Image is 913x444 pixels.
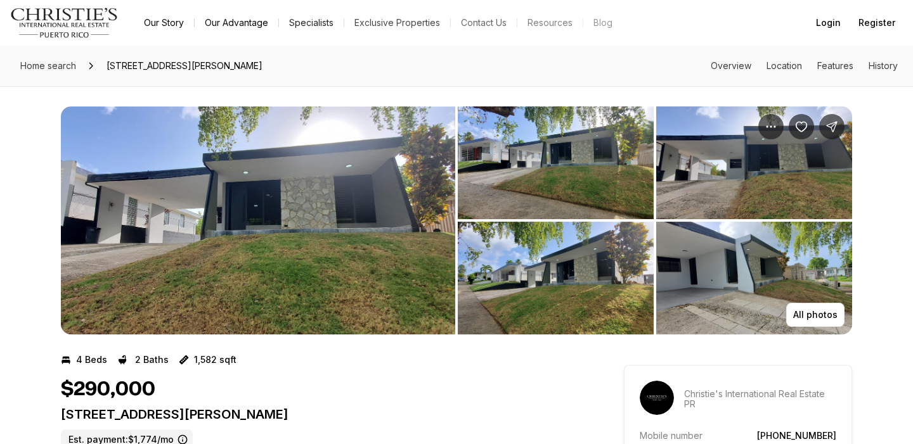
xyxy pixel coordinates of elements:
[656,222,852,334] button: View image gallery
[819,114,845,139] button: Share Property: ST. 25 MONTE CARLO 1306
[279,14,344,32] a: Specialists
[858,18,895,28] span: Register
[816,18,841,28] span: Login
[758,114,784,139] button: Property options
[767,60,802,71] a: Skip to: Location
[517,14,583,32] a: Resources
[61,407,578,422] p: [STREET_ADDRESS][PERSON_NAME]
[61,106,455,334] li: 1 of 20
[61,377,155,402] h1: $290,000
[656,106,852,219] button: View image gallery
[61,106,852,334] div: Listing Photos
[817,60,853,71] a: Skip to: Features
[789,114,814,139] button: Save Property: ST. 25 MONTE CARLO 1306
[20,60,76,71] span: Home search
[808,10,848,35] button: Login
[851,10,903,35] button: Register
[101,56,268,76] span: [STREET_ADDRESS][PERSON_NAME]
[194,355,236,365] p: 1,582 sqft
[684,389,836,409] p: Christie's International Real Estate PR
[711,60,751,71] a: Skip to: Overview
[869,60,898,71] a: Skip to: History
[458,106,852,334] li: 2 of 20
[10,8,119,38] img: logo
[15,56,81,76] a: Home search
[135,355,169,365] p: 2 Baths
[583,14,623,32] a: Blog
[793,310,838,320] p: All photos
[134,14,194,32] a: Our Story
[711,61,898,71] nav: Page section menu
[451,14,517,32] button: Contact Us
[344,14,450,32] a: Exclusive Properties
[458,106,654,219] button: View image gallery
[195,14,278,32] a: Our Advantage
[757,430,836,441] a: [PHONE_NUMBER]
[640,430,703,441] p: Mobile number
[76,355,107,365] p: 4 Beds
[458,222,654,334] button: View image gallery
[786,303,845,327] button: All photos
[61,106,455,334] button: View image gallery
